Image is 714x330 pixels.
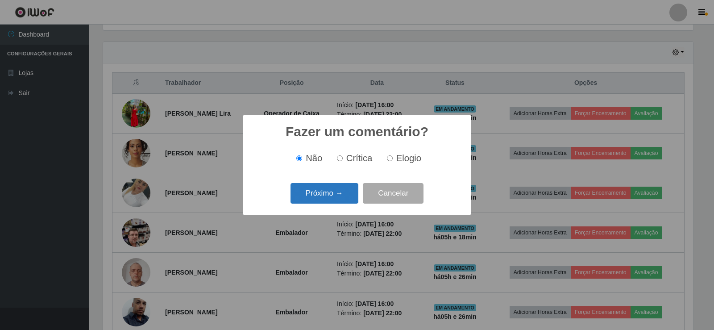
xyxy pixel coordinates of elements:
[396,153,421,163] span: Elogio
[346,153,373,163] span: Crítica
[337,155,343,161] input: Crítica
[286,124,428,140] h2: Fazer um comentário?
[306,153,322,163] span: Não
[296,155,302,161] input: Não
[291,183,358,204] button: Próximo →
[387,155,393,161] input: Elogio
[363,183,423,204] button: Cancelar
